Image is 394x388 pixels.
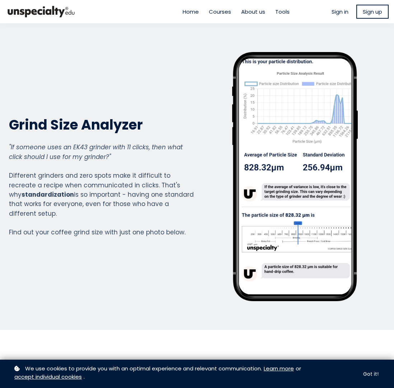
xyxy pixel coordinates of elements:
div: Different grinders and zero spots make it difficult to recreate a recipe when communicated in cli... [9,142,196,237]
a: Tools [275,8,290,16]
a: accept individual cookies [14,373,82,381]
h2: Grind Size Analyzer [9,116,196,134]
a: About us [241,8,265,16]
a: Learn more [264,364,294,373]
strong: standardization [22,190,74,199]
em: "If someone uses an EK43 grinder with 11 clicks, then what click should I use for my grinder?" [9,143,183,161]
button: Got it! [357,367,385,381]
p: or . [13,364,357,381]
span: Sign up [363,8,382,16]
span: We use cookies to provide you with an optimal experience and relevant communication. [25,364,262,373]
mat-icon: expand_less [192,359,201,365]
a: Home [183,8,199,16]
a: Courses [209,8,231,16]
a: Sign in [332,8,348,16]
img: bc390a18feecddb333977e298b3a00a1.png [5,3,77,20]
a: Sign up [356,5,389,19]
